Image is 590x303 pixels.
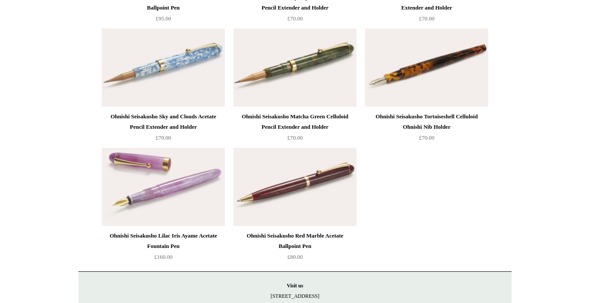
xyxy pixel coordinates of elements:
div: Ohnishi Seisakusho Tortoiseshell Celluloid Ohnishi Nib Holder [367,111,486,132]
img: Ohnishi Seisakusho Red Marble Acetate Ballpoint Pen [233,148,357,226]
strong: Visit us [287,283,303,289]
span: £160.00 [154,254,172,260]
img: Ohnishi Seisakusho Lilac Iris Ayame Acetate Fountain Pen [102,148,225,226]
div: Ohnishi Seisakusho Lilac Iris Ayame Acetate Fountain Pen [104,231,223,251]
a: Ohnishi Seisakusho Tortoiseshell Celluloid Ohnishi Nib Holder £70.00 [365,111,488,147]
img: Ohnishi Seisakusho Matcha Green Celluloid Pencil Extender and Holder [233,29,357,107]
span: £95.00 [156,15,171,22]
img: Ohnishi Seisakusho Sky and Clouds Acetate Pencil Extender and Holder [102,29,225,107]
a: Ohnishi Seisakusho Red Marble Acetate Ballpoint Pen Ohnishi Seisakusho Red Marble Acetate Ballpoi... [233,148,357,226]
a: Ohnishi Seisakusho Lilac Iris Ayame Acetate Fountain Pen Ohnishi Seisakusho Lilac Iris Ayame Acet... [102,148,225,226]
a: Ohnishi Seisakusho Tortoiseshell Celluloid Ohnishi Nib Holder Ohnishi Seisakusho Tortoiseshell Ce... [365,29,488,107]
span: £70.00 [287,134,303,141]
div: Ohnishi Seisakusho Red Marble Acetate Ballpoint Pen [236,231,354,251]
a: Ohnishi Seisakusho Red Marble Acetate Ballpoint Pen £80.00 [233,231,357,266]
img: Ohnishi Seisakusho Tortoiseshell Celluloid Ohnishi Nib Holder [365,29,488,107]
div: Ohnishi Seisakusho Sky and Clouds Acetate Pencil Extender and Holder [104,111,223,132]
a: Ohnishi Seisakusho Matcha Green Celluloid Pencil Extender and Holder Ohnishi Seisakusho Matcha Gr... [233,29,357,107]
span: £70.00 [419,134,434,141]
div: Ohnishi Seisakusho Matcha Green Celluloid Pencil Extender and Holder [236,111,354,132]
a: Ohnishi Seisakusho Lilac Iris Ayame Acetate Fountain Pen £160.00 [102,231,225,266]
span: £80.00 [287,254,303,260]
span: £70.00 [156,134,171,141]
a: Ohnishi Seisakusho Matcha Green Celluloid Pencil Extender and Holder £70.00 [233,111,357,147]
a: Ohnishi Seisakusho Sky and Clouds Acetate Pencil Extender and Holder £70.00 [102,111,225,147]
span: £70.00 [287,15,303,22]
span: £70.00 [419,15,434,22]
a: Ohnishi Seisakusho Sky and Clouds Acetate Pencil Extender and Holder Ohnishi Seisakusho Sky and C... [102,29,225,107]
